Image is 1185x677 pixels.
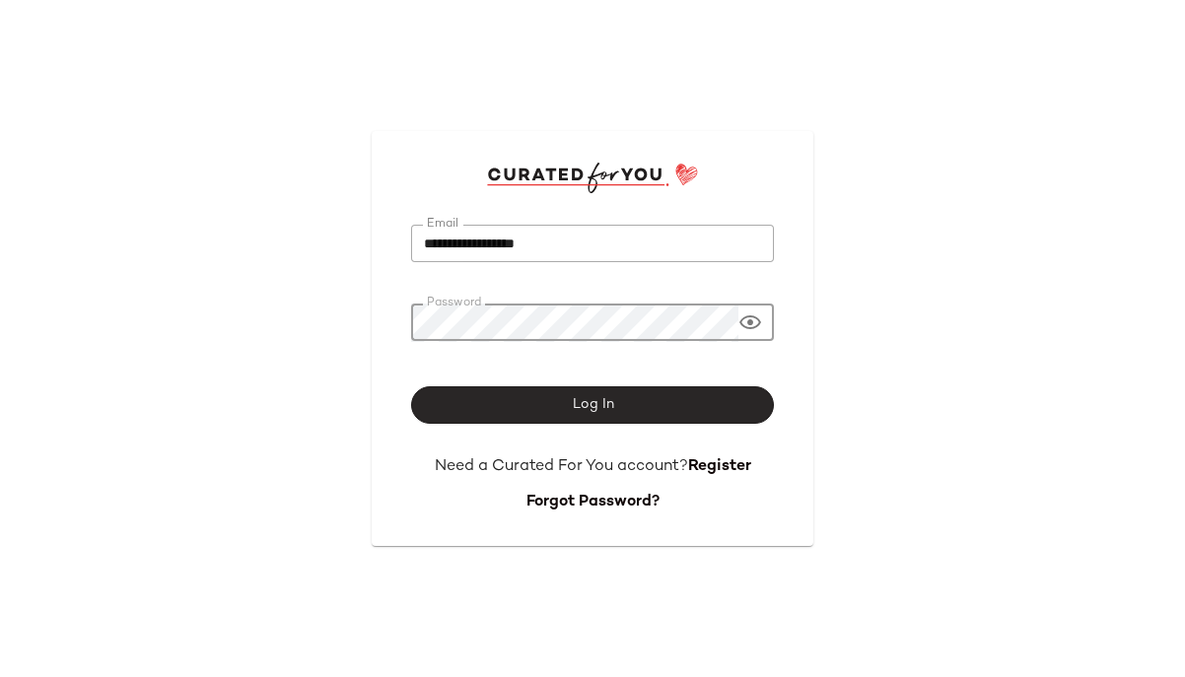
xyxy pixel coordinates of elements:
button: Log In [411,386,774,424]
span: Need a Curated For You account? [435,458,688,475]
a: Register [688,458,751,475]
img: cfy_login_logo.DGdB1djN.svg [487,163,699,192]
span: Log In [571,397,613,413]
a: Forgot Password? [526,494,660,510]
